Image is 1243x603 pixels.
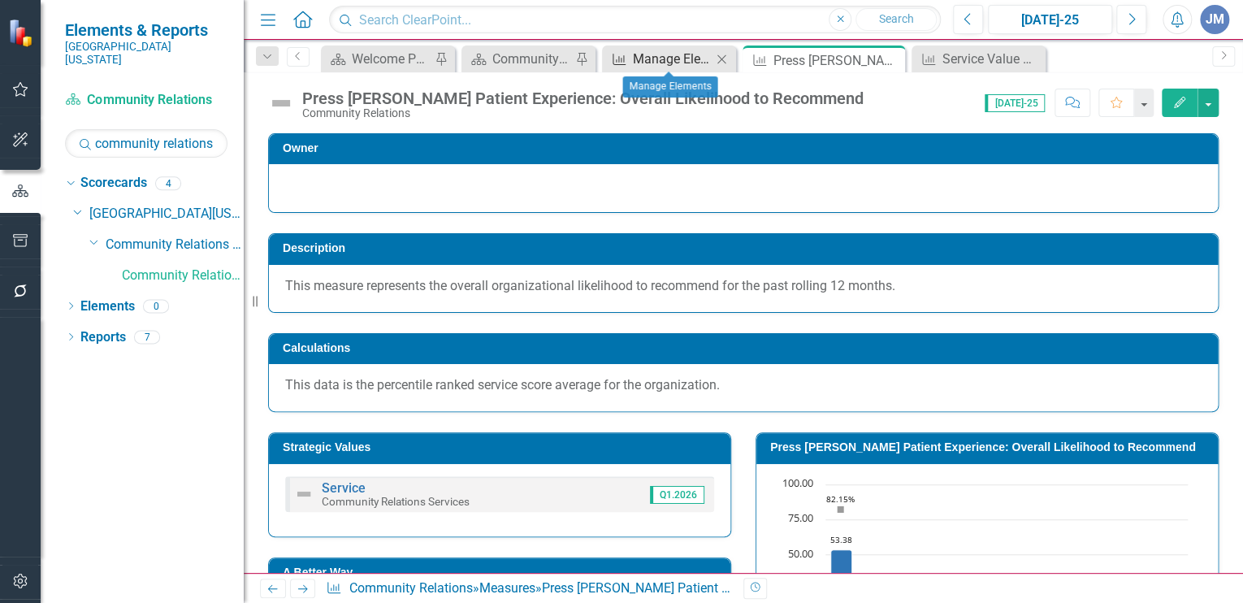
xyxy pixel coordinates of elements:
a: Elements [80,297,135,316]
h3: Description [283,242,1210,254]
span: Elements & Reports [65,20,227,40]
h3: Strategic Values [283,441,722,453]
span: Q1.2026 [650,486,704,504]
img: Not Defined [294,484,314,504]
text: 53.38 [830,534,852,545]
small: [GEOGRAPHIC_DATA][US_STATE] [65,40,227,67]
a: Community Relations [122,267,244,285]
a: Measures [479,580,535,596]
button: [DATE]-25 [988,5,1112,34]
span: Search [879,12,914,25]
div: Press [PERSON_NAME] Patient Experience: Overall Likelihood to Recommend [302,89,864,107]
a: Scorecards [80,174,147,193]
g: FYTD Average, series 1 of 4. Line with 12 data points. [838,546,844,553]
div: Welcome Page [352,49,431,69]
g: Top Box, series 2 of 4. Line with 12 data points. [838,505,844,512]
text: 100.00 [782,475,813,490]
span: [DATE]-25 [985,94,1045,112]
a: Service Value Department Survey [916,49,1042,69]
input: Search ClearPoint... [329,6,941,34]
text: 82.15% [826,493,855,505]
a: Community Relations Dashboard [466,49,571,69]
div: Press [PERSON_NAME] Patient Experience: Overall Likelihood to Recommend [773,50,901,71]
button: JM [1200,5,1229,34]
button: Search [855,8,937,31]
h3: Owner [283,142,1210,154]
text: 75.00 [788,510,813,525]
path: Jul-25, 82.14875. Top Box. [838,505,844,512]
a: Community Relations Services [106,236,244,254]
div: [DATE]-25 [994,11,1107,30]
div: Press [PERSON_NAME] Patient Experience: Overall Likelihood to Recommend [542,580,982,596]
text: 50.00 [788,546,813,561]
a: Reports [80,328,126,347]
div: » » [326,579,730,598]
h3: Calculations [283,342,1210,354]
a: [GEOGRAPHIC_DATA][US_STATE] [89,205,244,223]
div: Community Relations [302,107,864,119]
p: This data is the percentile ranked service score average for the organization. [285,376,1202,395]
h3: Press [PERSON_NAME] Patient Experience: Overall Likelihood to Recommend [770,441,1210,453]
small: Community Relations Services [322,495,470,508]
div: Community Relations Dashboard [492,49,571,69]
div: Service Value Department Survey [942,49,1042,69]
input: Search Below... [65,129,227,158]
div: 4 [155,176,181,190]
img: ClearPoint Strategy [8,18,37,46]
a: Manage Elements [606,49,712,69]
p: This measure represents the overall organizational likelihood to recommend for the past rolling 1... [285,277,1202,296]
a: Community Relations [349,580,473,596]
div: Manage Elements [633,49,712,69]
div: 0 [143,299,169,313]
img: Not Defined [268,90,294,116]
a: Welcome Page [325,49,431,69]
a: Service [322,480,366,496]
a: Community Relations [65,91,227,110]
div: 7 [134,330,160,344]
h3: A Better Way [283,566,722,579]
div: Manage Elements [622,76,717,98]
